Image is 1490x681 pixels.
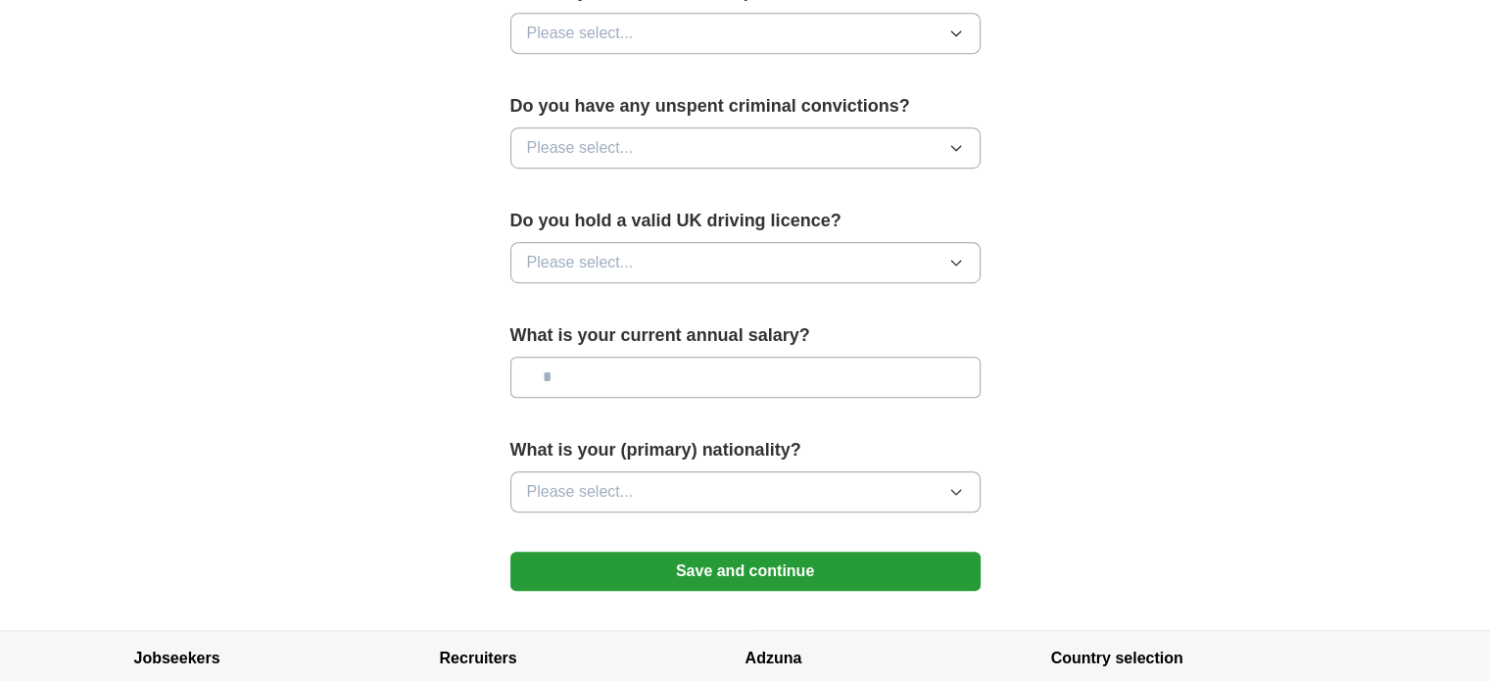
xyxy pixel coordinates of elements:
[510,552,981,591] button: Save and continue
[510,208,981,234] label: Do you hold a valid UK driving licence?
[527,480,634,504] span: Please select...
[510,471,981,512] button: Please select...
[510,242,981,283] button: Please select...
[510,437,981,463] label: What is your (primary) nationality?
[510,127,981,169] button: Please select...
[527,251,634,274] span: Please select...
[527,22,634,45] span: Please select...
[510,93,981,120] label: Do you have any unspent criminal convictions?
[527,136,634,160] span: Please select...
[510,13,981,54] button: Please select...
[510,322,981,349] label: What is your current annual salary?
